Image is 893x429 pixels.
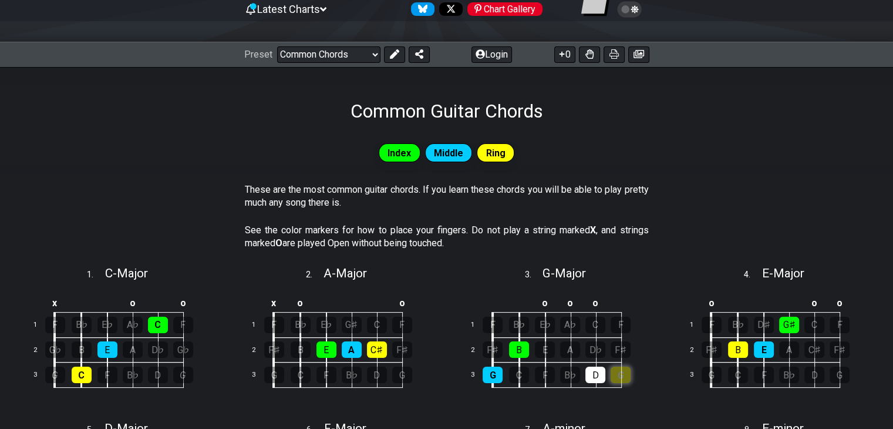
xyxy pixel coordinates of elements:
[392,341,412,358] div: F♯
[277,46,380,63] select: Preset
[483,317,503,333] div: F
[754,367,774,383] div: F
[698,293,725,313] td: o
[830,341,850,358] div: F♯
[244,49,272,60] span: Preset
[245,224,649,250] p: See the color markers for how to place your fingers. Do not play a string marked , and strings ma...
[291,341,311,358] div: B
[291,367,311,383] div: C
[257,3,320,15] span: Latest Charts
[342,317,362,333] div: G♯
[316,317,336,333] div: E♭
[827,293,852,313] td: o
[316,367,336,383] div: F
[287,293,314,313] td: o
[342,367,362,383] div: B♭
[611,367,631,383] div: G
[105,266,148,280] span: C - Major
[585,317,605,333] div: C
[744,269,761,281] span: 4 .
[245,313,274,338] td: 1
[554,46,575,63] button: 0
[779,317,799,333] div: G♯
[45,317,65,333] div: F
[45,341,65,358] div: G♭
[245,337,274,363] td: 2
[97,341,117,358] div: E
[683,337,711,363] td: 2
[409,46,430,63] button: Share Preset
[26,363,55,388] td: 3
[728,317,748,333] div: B♭
[464,313,492,338] td: 1
[173,317,193,333] div: F
[611,317,631,333] div: F
[384,46,405,63] button: Edit Preset
[830,317,850,333] div: F
[245,363,274,388] td: 3
[804,367,824,383] div: D
[291,317,311,333] div: B♭
[275,237,282,249] strong: O
[148,317,168,333] div: C
[148,367,168,383] div: D
[683,313,711,338] td: 1
[804,317,824,333] div: C
[585,341,605,358] div: D♭
[389,293,415,313] td: o
[611,341,631,358] div: F♯
[392,317,412,333] div: F
[509,317,529,333] div: B♭
[754,341,774,358] div: E
[509,367,529,383] div: C
[483,341,503,358] div: F♯
[590,224,596,236] strong: X
[387,145,411,162] span: Index
[170,293,196,313] td: o
[535,341,555,358] div: E
[464,337,492,363] td: 2
[351,100,543,122] h1: Common Guitar Chords
[123,317,143,333] div: A♭
[560,367,580,383] div: B♭
[542,266,586,280] span: G - Major
[264,367,284,383] div: G
[558,293,583,313] td: o
[802,293,827,313] td: o
[392,367,412,383] div: G
[367,341,387,358] div: C♯
[123,341,143,358] div: A
[486,145,506,162] span: Ring
[434,2,463,16] a: Follow #fretflip at X
[245,183,649,210] p: These are the most common guitar chords. If you learn these chords you will be able to play prett...
[123,367,143,383] div: B♭
[761,266,804,280] span: E - Major
[97,317,117,333] div: E♭
[628,46,649,63] button: Create image
[463,2,542,16] a: #fretflip at Pinterest
[323,266,367,280] span: A - Major
[535,367,555,383] div: F
[26,337,55,363] td: 2
[87,269,105,281] span: 1 .
[264,341,284,358] div: F♯
[830,367,850,383] div: G
[728,341,748,358] div: B
[579,46,600,63] button: Toggle Dexterity for all fretkits
[779,341,799,358] div: A
[560,317,580,333] div: A♭
[45,367,65,383] div: G
[532,293,558,313] td: o
[434,145,463,162] span: Middle
[26,313,55,338] td: 1
[72,367,92,383] div: C
[535,317,555,333] div: E♭
[367,317,387,333] div: C
[72,317,92,333] div: B♭
[342,341,362,358] div: A
[261,293,288,313] td: x
[604,46,625,63] button: Print
[585,367,605,383] div: D
[406,2,434,16] a: Follow #fretflip at Bluesky
[779,367,799,383] div: B♭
